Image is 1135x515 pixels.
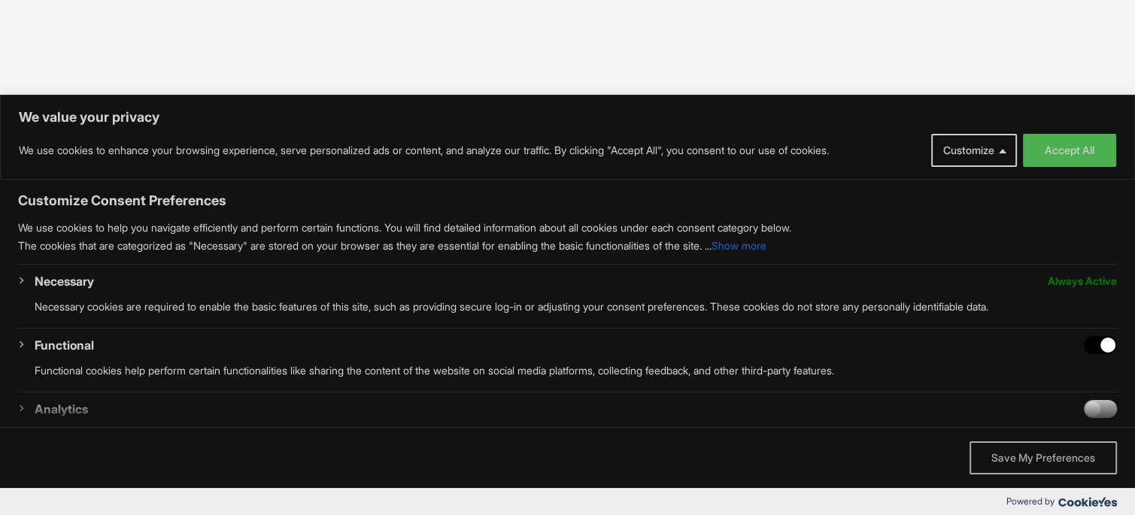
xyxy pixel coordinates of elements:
[1048,272,1117,290] span: Always Active
[1084,336,1117,354] input: Disable Functional
[35,362,1117,380] p: Functional cookies help perform certain functionalities like sharing the content of the website o...
[35,298,1117,316] p: Necessary cookies are required to enable the basic features of this site, such as providing secur...
[19,108,1116,126] p: We value your privacy
[18,219,1117,237] p: We use cookies to help you navigate efficiently and perform certain functions. You will find deta...
[19,141,829,159] p: We use cookies to enhance your browsing experience, serve personalized ads or content, and analyz...
[1023,134,1116,167] button: Accept All
[970,441,1117,474] button: Save My Preferences
[18,192,226,210] span: Customize Consent Preferences
[931,134,1017,167] button: Customize
[35,336,94,354] button: Functional
[712,237,766,255] button: Show more
[1058,497,1117,507] img: Cookieyes logo
[18,237,1117,255] p: The cookies that are categorized as "Necessary" are stored on your browser as they are essential ...
[35,272,94,290] button: Necessary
